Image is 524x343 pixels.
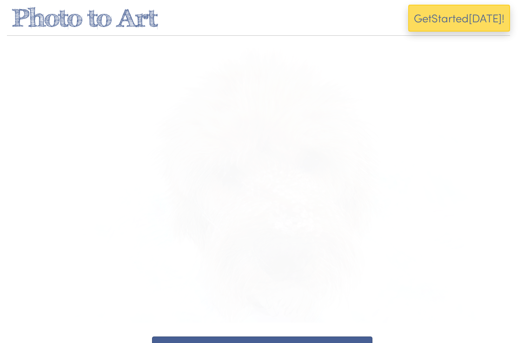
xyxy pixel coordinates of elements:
span: ed [456,10,469,26]
a: Photo to Art [12,3,158,32]
button: GetStarted[DATE]! [408,5,510,32]
span: Get [414,10,431,26]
